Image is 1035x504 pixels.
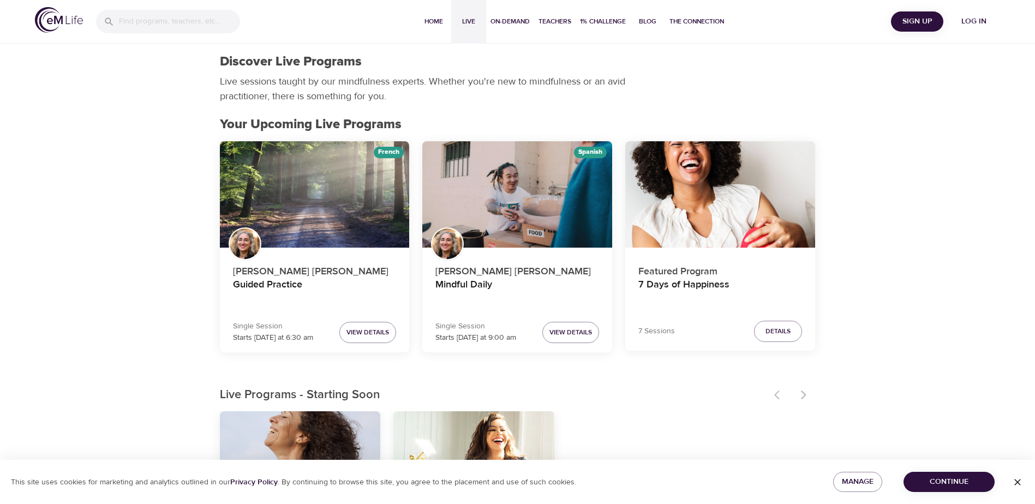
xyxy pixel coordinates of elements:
span: Live [456,16,482,27]
span: 1% Challenge [580,16,626,27]
button: Details [754,321,802,342]
p: Starts [DATE] at 6:30 am [233,332,313,344]
button: Manage [833,472,882,492]
span: On-Demand [490,16,530,27]
p: Single Session [233,321,313,332]
h4: Guided Practice [233,279,397,305]
input: Find programs, teachers, etc... [119,10,240,33]
span: Blog [635,16,661,27]
button: Guided Practice [220,141,410,248]
span: View Details [346,327,389,338]
span: Manage [842,475,874,489]
a: Privacy Policy [230,477,278,487]
p: 7 Sessions [638,326,675,337]
button: View Details [339,322,396,343]
span: Teachers [539,16,571,27]
p: Featured Program [638,260,802,279]
p: Live Programs - Starting Soon [220,386,768,404]
button: Mindful Daily [422,141,612,248]
p: Starts [DATE] at 9:00 am [435,332,516,344]
span: Log in [952,15,996,28]
img: logo [35,7,83,33]
h1: Discover Live Programs [220,54,362,70]
span: Sign Up [895,15,939,28]
p: Live sessions taught by our mindfulness experts. Whether you're new to mindfulness or an avid pra... [220,74,629,104]
span: Continue [912,475,986,489]
button: View Details [542,322,599,343]
button: Thoughts are Not Facts [220,411,381,502]
h4: 7 Days of Happiness [638,279,802,305]
span: The Connection [669,16,724,27]
button: Sign Up [891,11,943,32]
h2: Your Upcoming Live Programs [220,117,816,133]
div: The episodes in this programs will be in Spanish [574,147,607,158]
h4: Mindful Daily [435,279,599,305]
button: Continue [904,472,995,492]
div: French [374,147,404,158]
p: Single Session [435,321,516,332]
span: View Details [549,327,592,338]
button: Log in [948,11,1000,32]
span: Details [765,326,791,337]
span: Home [421,16,447,27]
p: [PERSON_NAME] [PERSON_NAME] [435,260,599,279]
p: [PERSON_NAME] [PERSON_NAME] [233,260,397,279]
button: 7 Days of Happiness [625,141,815,248]
button: Skills to Thrive in Anxious Times [393,411,554,502]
